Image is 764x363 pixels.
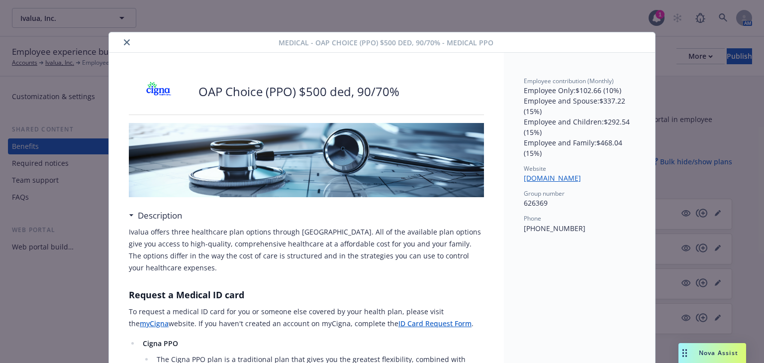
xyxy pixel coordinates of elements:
[678,343,691,363] div: Drag to move
[524,117,635,137] p: Employee and Children : $292.54 (15%)
[140,319,169,328] a: myCigna
[129,226,484,274] p: Ivalua offers three healthcare plan options through [GEOGRAPHIC_DATA]. All of the available plan ...
[524,173,589,183] a: [DOMAIN_NAME]
[524,96,635,117] p: Employee and Spouse : $337.22 (15%)
[398,319,472,328] a: ID Card Request Form
[143,339,178,348] strong: Cigna PPO
[524,214,541,223] span: Phone
[524,198,635,208] p: 626369
[678,343,746,363] button: Nova Assist
[524,85,635,96] p: Employee Only : $102.66 (10%)
[129,77,189,107] img: CIGNA
[524,223,635,234] p: [PHONE_NUMBER]
[524,137,635,158] p: Employee and Family : $468.04 (15%)
[524,189,565,198] span: Group number
[699,349,738,357] span: Nova Assist
[524,77,614,85] span: Employee contribution (Monthly)
[279,37,493,48] span: Medical - OAP Choice (PPO) $500 ded, 90/70% - Medical PPO
[129,289,244,301] strong: Request a Medical ID card
[129,306,484,330] p: To request a medical ID card for you or someone else covered by your health plan, please visit th...
[121,36,133,48] button: close
[138,209,182,222] h3: Description
[129,209,182,222] div: Description
[198,83,399,100] p: OAP Choice (PPO) $500 ded, 90/70%
[524,164,546,173] span: Website
[129,123,484,197] img: banner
